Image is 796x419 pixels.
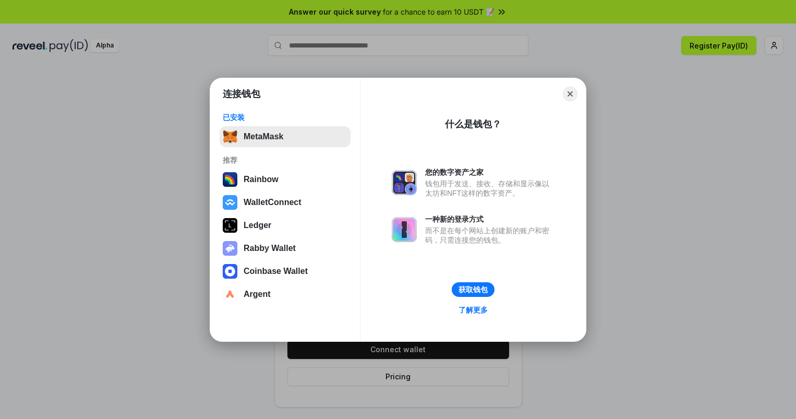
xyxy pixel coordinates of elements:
img: svg+xml,%3Csvg%20xmlns%3D%22http%3A%2F%2Fwww.w3.org%2F2000%2Fsvg%22%20fill%3D%22none%22%20viewBox... [392,170,417,195]
img: svg+xml,%3Csvg%20xmlns%3D%22http%3A%2F%2Fwww.w3.org%2F2000%2Fsvg%22%20width%3D%2228%22%20height%3... [223,218,237,233]
img: svg+xml,%3Csvg%20xmlns%3D%22http%3A%2F%2Fwww.w3.org%2F2000%2Fsvg%22%20fill%3D%22none%22%20viewBox... [223,241,237,256]
img: svg+xml,%3Csvg%20fill%3D%22none%22%20height%3D%2233%22%20viewBox%3D%220%200%2035%2033%22%20width%... [223,129,237,144]
div: 什么是钱包？ [445,118,501,130]
button: MetaMask [220,126,351,147]
button: Rainbow [220,169,351,190]
img: svg+xml,%3Csvg%20width%3D%2228%22%20height%3D%2228%22%20viewBox%3D%220%200%2028%2028%22%20fill%3D... [223,264,237,279]
img: svg+xml,%3Csvg%20width%3D%22120%22%20height%3D%22120%22%20viewBox%3D%220%200%20120%20120%22%20fil... [223,172,237,187]
div: Argent [244,290,271,299]
button: Argent [220,284,351,305]
div: MetaMask [244,132,283,141]
div: 您的数字资产之家 [425,167,554,177]
button: 获取钱包 [452,282,495,297]
button: WalletConnect [220,192,351,213]
button: Close [563,87,577,101]
div: 获取钱包 [459,285,488,294]
div: Rainbow [244,175,279,184]
button: Ledger [220,215,351,236]
div: 一种新的登录方式 [425,214,554,224]
div: 钱包用于发送、接收、存储和显示像以太坊和NFT这样的数字资产。 [425,179,554,198]
div: Ledger [244,221,271,230]
div: 推荐 [223,155,347,165]
div: Coinbase Wallet [244,267,308,276]
div: 而不是在每个网站上创建新的账户和密码，只需连接您的钱包。 [425,226,554,245]
h1: 连接钱包 [223,88,260,100]
img: svg+xml,%3Csvg%20width%3D%2228%22%20height%3D%2228%22%20viewBox%3D%220%200%2028%2028%22%20fill%3D... [223,287,237,302]
div: 了解更多 [459,305,488,315]
img: svg+xml,%3Csvg%20xmlns%3D%22http%3A%2F%2Fwww.w3.org%2F2000%2Fsvg%22%20fill%3D%22none%22%20viewBox... [392,217,417,242]
div: 已安装 [223,113,347,122]
button: Coinbase Wallet [220,261,351,282]
div: Rabby Wallet [244,244,296,253]
a: 了解更多 [452,303,494,317]
div: WalletConnect [244,198,301,207]
button: Rabby Wallet [220,238,351,259]
img: svg+xml,%3Csvg%20width%3D%2228%22%20height%3D%2228%22%20viewBox%3D%220%200%2028%2028%22%20fill%3D... [223,195,237,210]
